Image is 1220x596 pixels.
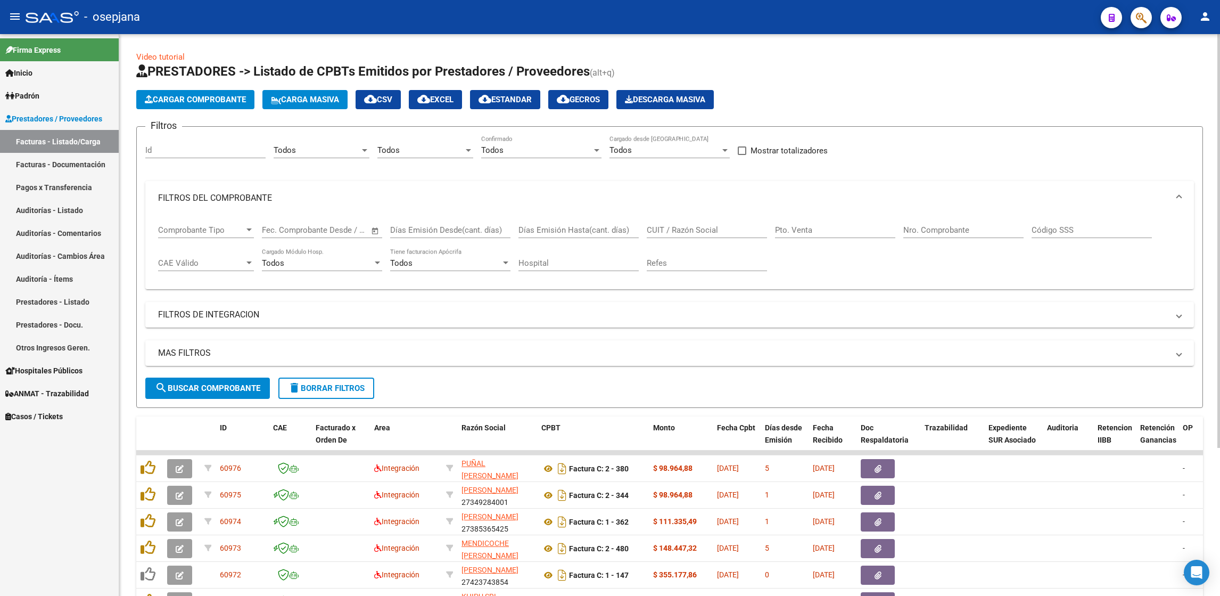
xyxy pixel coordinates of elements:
span: - osepjana [84,5,140,29]
mat-panel-title: FILTROS DEL COMPROBANTE [158,192,1168,204]
datatable-header-cell: CAE [269,417,311,463]
span: Todos [377,145,400,155]
span: 60974 [220,517,241,526]
span: Doc Respaldatoria [861,423,909,444]
span: [DATE] [813,570,835,579]
datatable-header-cell: Expediente SUR Asociado [984,417,1043,463]
span: (alt+q) [590,68,615,78]
span: [DATE] [717,464,739,472]
div: 27322371603 [461,458,533,480]
button: Estandar [470,90,540,109]
span: Todos [390,258,413,268]
span: Mostrar totalizadores [751,144,828,157]
span: Integración [374,517,419,526]
mat-expansion-panel-header: MAS FILTROS [145,340,1194,366]
button: Borrar Filtros [278,378,374,399]
div: 27344525280 [461,537,533,560]
mat-panel-title: MAS FILTROS [158,347,1168,359]
span: Buscar Comprobante [155,383,260,393]
span: Area [374,423,390,432]
span: 60972 [220,570,241,579]
span: Retención Ganancias [1140,423,1176,444]
datatable-header-cell: ID [216,417,269,463]
span: CAE [273,423,287,432]
span: [DATE] [813,464,835,472]
span: [DATE] [717,570,739,579]
button: Cargar Comprobante [136,90,254,109]
span: [PERSON_NAME] [461,486,518,494]
span: Gecros [557,95,600,104]
mat-icon: cloud_download [557,93,570,105]
i: Descargar documento [555,567,569,584]
button: EXCEL [409,90,462,109]
button: Carga Masiva [262,90,348,109]
datatable-header-cell: Retencion IIBB [1093,417,1136,463]
span: ANMAT - Trazabilidad [5,388,89,399]
span: CPBT [541,423,560,432]
span: - [1183,491,1185,499]
strong: Factura C: 2 - 380 [569,464,629,473]
mat-expansion-panel-header: FILTROS DE INTEGRACION [145,302,1194,328]
i: Descargar documento [555,487,569,504]
span: CAE Válido [158,258,244,268]
span: Hospitales Públicos [5,365,83,377]
span: - [1183,517,1185,526]
datatable-header-cell: Facturado x Orden De [311,417,370,463]
mat-icon: menu [9,10,21,23]
span: Prestadores / Proveedores [5,113,102,125]
span: Integración [374,491,419,499]
span: [DATE] [813,517,835,526]
span: PRESTADORES -> Listado de CPBTs Emitidos por Prestadores / Proveedores [136,64,590,79]
span: Facturado x Orden De [316,423,356,444]
span: - [1183,570,1185,579]
span: 60973 [220,544,241,552]
span: Razón Social [461,423,506,432]
strong: $ 98.964,88 [653,464,693,472]
strong: Factura C: 2 - 480 [569,544,629,553]
span: 0 [765,570,769,579]
div: 27423743854 [461,564,533,586]
datatable-header-cell: Doc Respaldatoria [856,417,920,463]
span: Fecha Recibido [813,423,843,444]
mat-expansion-panel-header: FILTROS DEL COMPROBANTE [145,181,1194,215]
button: Gecros [548,90,608,109]
span: Todos [481,145,504,155]
span: Todos [274,145,296,155]
mat-icon: delete [288,381,301,394]
span: 60976 [220,464,241,472]
span: [DATE] [813,491,835,499]
div: 27385365425 [461,511,533,533]
strong: Factura C: 1 - 362 [569,518,629,526]
datatable-header-cell: CPBT [537,417,649,463]
span: ID [220,423,227,432]
span: MENDICOCHE [PERSON_NAME] [461,539,518,560]
strong: $ 111.335,49 [653,517,697,526]
button: Buscar Comprobante [145,378,270,399]
span: [PERSON_NAME] [461,566,518,574]
button: Open calendar [369,225,382,237]
span: 1 [765,517,769,526]
div: Open Intercom Messenger [1184,560,1209,585]
span: Monto [653,423,675,432]
strong: Factura C: 1 - 147 [569,571,629,579]
span: Todos [262,258,284,268]
span: Comprobante Tipo [158,225,244,235]
datatable-header-cell: Días desde Emisión [761,417,809,463]
datatable-header-cell: Monto [649,417,713,463]
span: Fecha Cpbt [717,423,755,432]
span: EXCEL [417,95,454,104]
i: Descargar documento [555,540,569,557]
span: Todos [609,145,632,155]
span: 1 [765,491,769,499]
span: Trazabilidad [925,423,968,432]
span: PUÑAL [PERSON_NAME] [461,459,518,480]
div: FILTROS DEL COMPROBANTE [145,215,1194,290]
datatable-header-cell: Retención Ganancias [1136,417,1178,463]
datatable-header-cell: Trazabilidad [920,417,984,463]
span: Descarga Masiva [625,95,705,104]
span: CSV [364,95,392,104]
mat-icon: cloud_download [417,93,430,105]
span: Días desde Emisión [765,423,802,444]
span: Firma Express [5,44,61,56]
span: Retencion IIBB [1098,423,1132,444]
